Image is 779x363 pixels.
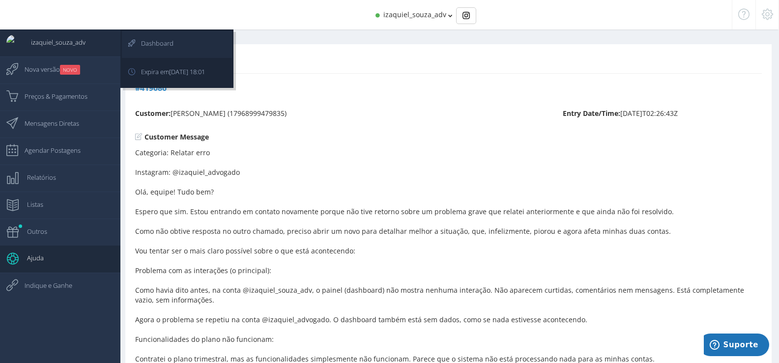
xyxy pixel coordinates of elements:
[131,31,173,56] span: Dashboard
[17,165,56,190] span: Relatórios
[15,273,72,298] span: Indique e Ganhe
[15,111,79,136] span: Mensagens Diretas
[383,10,446,19] span: izaquiel_souza_adv
[122,59,232,86] a: Expira em[DATE] 18:01
[15,138,81,163] span: Agendar Postagens
[563,109,762,118] div: [DATE]T02:26:43Z
[169,67,205,76] span: [DATE] 18:01
[462,12,470,19] img: Instagram_simple_icon.svg
[563,109,620,118] span: Entry Date/Time:
[60,65,80,75] small: NOVO
[122,31,232,58] a: Dashboard
[15,57,80,82] span: Nova versão
[135,109,548,118] div: [PERSON_NAME] (17968999479835)
[456,7,476,24] div: Basic example
[704,334,769,358] iframe: Abre um widget para que você possa encontrar mais informações
[15,84,87,109] span: Preços & Pagamentos
[135,109,171,118] span: Customer:
[135,133,762,140] h3: Customer Message
[17,246,44,270] span: Ajuda
[21,30,86,55] span: izaquiel_souza_adv
[135,83,167,94] div: #419086
[6,35,21,50] img: User Image
[17,192,43,217] span: Listas
[131,59,205,84] span: Expira em
[17,219,47,244] span: Outros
